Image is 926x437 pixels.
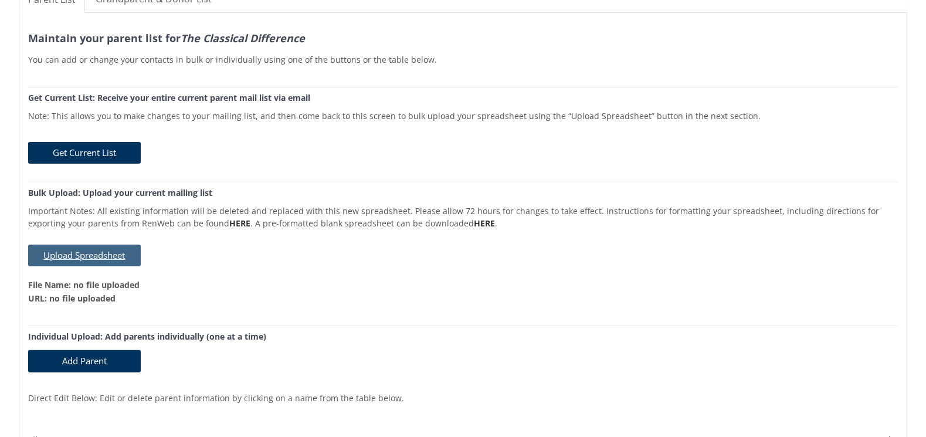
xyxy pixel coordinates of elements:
[28,103,898,122] p: Note: This allows you to make changes to your mailing list, and then come back to this screen to ...
[28,92,310,103] strong: Get Current List: Receive your entire current parent mail list via email
[28,187,212,198] strong: Bulk Upload: Upload your current mailing list
[474,218,495,229] a: HERE
[28,142,141,164] button: Get Current List
[28,293,116,304] strong: URL: no file uploaded
[28,44,898,66] p: You can add or change your contacts in bulk or individually using one of the buttons or the table...
[28,385,898,404] p: Direct Edit Below: Edit or delete parent information by clicking on a name from the table below.
[229,218,250,229] a: HERE
[28,331,266,342] strong: Individual Upload: Add parents individually (one at a time)
[181,31,305,45] em: The Classical Difference
[28,31,305,45] strong: Maintain your parent list for
[28,198,898,229] p: Important Notes: All existing information will be deleted and replaced with this new spreadsheet....
[28,245,141,266] button: Upload Spreadsheet
[28,350,141,372] button: Add Parent
[28,279,140,290] strong: File Name: no file uploaded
